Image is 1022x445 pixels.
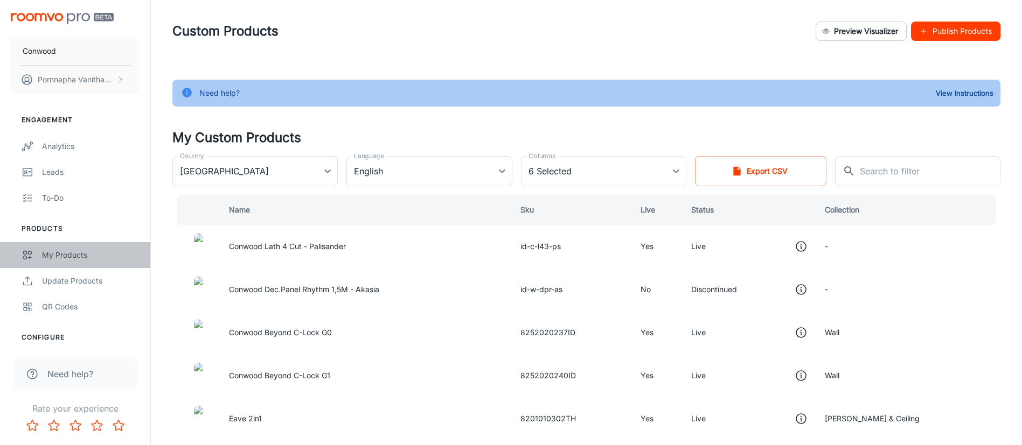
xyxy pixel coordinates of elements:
div: QR Codes [42,301,140,313]
td: Yes [632,354,682,397]
div: Discontinued [691,283,808,296]
div: Need help? [199,83,240,103]
button: Rate 2 star [43,415,65,436]
h4: My Custom Products [172,128,1000,147]
button: Conwood [11,37,140,65]
svg: This product is in the visualizer [795,240,808,253]
td: [PERSON_NAME] & Ceiling [816,397,1000,440]
td: - [816,268,1000,311]
label: Columns [529,151,555,160]
button: Publish Products [911,22,1000,41]
div: Live [691,240,808,253]
div: Update Products [42,275,140,287]
svg: This product is in the visualizer [795,369,808,382]
td: 8201010302TH [512,397,632,440]
div: My Products [42,249,140,261]
th: Sku [512,195,632,225]
td: No [632,268,682,311]
div: Live [691,412,808,425]
td: Conwood Beyond C-Lock G1 [220,354,512,397]
button: Rate 1 star [22,415,43,436]
td: Conwood Dec.Panel Rhythm 1,5M - Akasia [220,268,512,311]
svg: This product is not shown in the visualizer because the status is Discontinued [795,283,808,296]
th: Name [220,195,512,225]
div: Live [691,369,808,382]
label: Language [354,151,384,160]
td: Eave 2in1 [220,397,512,440]
svg: This product is in the visualizer [795,326,808,339]
button: Export CSV [695,156,826,186]
img: Roomvo PRO Beta [11,13,114,24]
p: Conwood [23,45,56,57]
td: 8252020240ID [512,354,632,397]
td: Yes [632,397,682,440]
th: Status [683,195,817,225]
div: Live [691,326,808,339]
button: Preview Visualizer [816,22,907,41]
td: Conwood Lath 4 Cut - Palisander [220,225,512,268]
div: English [346,156,512,186]
td: id-w-dpr-as [512,268,632,311]
button: Pornnapha Vanithanont [11,66,140,94]
button: Rate 3 star [65,415,86,436]
div: 6 Selected [521,156,686,186]
div: Leads [42,166,140,178]
h1: Custom Products [172,22,279,41]
td: id-c-l43-ps [512,225,632,268]
div: Analytics [42,140,140,152]
button: View Instructions [933,85,996,101]
td: Wall [816,311,1000,354]
td: Conwood Beyond C-Lock G0 [220,311,512,354]
span: Need help? [47,368,93,380]
button: Rate 5 star [108,415,129,436]
td: Yes [632,225,682,268]
p: Pornnapha Vanithanont [38,74,114,86]
td: Wall [816,354,1000,397]
th: Live [632,195,682,225]
label: Country [180,151,204,160]
input: Search to filter [860,156,1000,186]
th: Collection [816,195,1000,225]
div: [GEOGRAPHIC_DATA] [172,156,338,186]
button: Rate 4 star [86,415,108,436]
div: To-do [42,192,140,204]
td: 8252020237ID [512,311,632,354]
svg: This product is in the visualizer [795,412,808,425]
td: Yes [632,311,682,354]
p: Rate your experience [9,402,142,415]
td: - [816,225,1000,268]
